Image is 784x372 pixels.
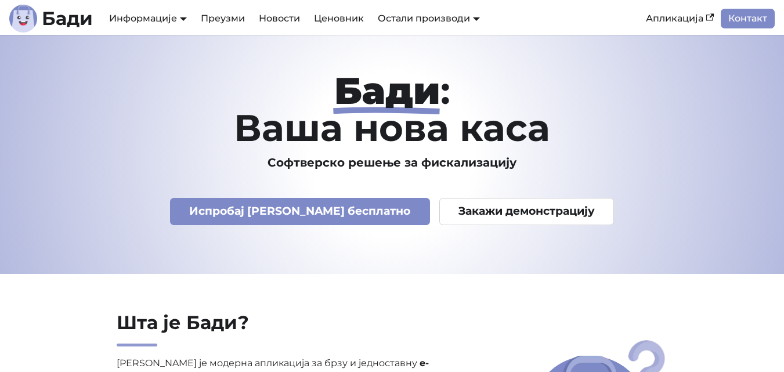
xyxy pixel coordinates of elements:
h1: : Ваша нова каса [71,72,714,146]
a: Новости [252,9,307,28]
a: ЛогоБади [9,5,93,32]
a: Остали производи [378,13,480,24]
h2: Шта је Бади? [117,311,484,346]
a: Информације [109,13,187,24]
strong: Бади [334,68,440,113]
a: Преузми [194,9,252,28]
a: Апликација [639,9,721,28]
img: Лого [9,5,37,32]
h3: Софтверско решење за фискализацију [71,156,714,170]
a: Испробај [PERSON_NAME] бесплатно [170,198,430,225]
a: Ценовник [307,9,371,28]
b: Бади [42,9,93,28]
a: Контакт [721,9,775,28]
a: Закажи демонстрацију [439,198,615,225]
